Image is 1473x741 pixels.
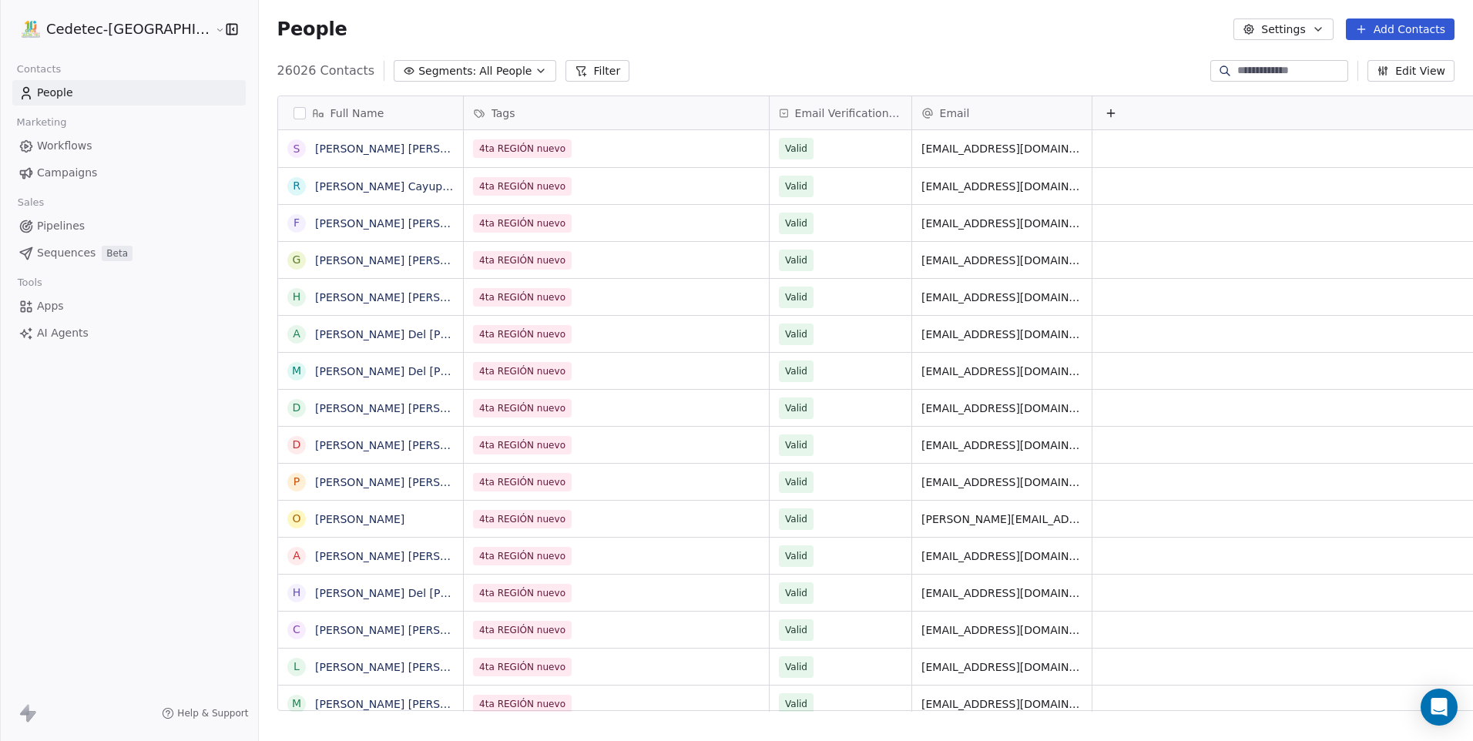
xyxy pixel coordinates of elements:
span: 4ta REGIÓN nuevo [473,510,572,528]
span: Email Verification Status [795,106,902,121]
div: A [293,548,300,564]
span: [EMAIL_ADDRESS][DOMAIN_NAME] [921,548,1082,564]
span: Valid [785,401,807,416]
span: Help & Support [177,707,248,719]
span: Tags [492,106,515,121]
span: [EMAIL_ADDRESS][DOMAIN_NAME] [921,474,1082,490]
div: M [292,696,301,712]
div: grid [278,130,464,712]
span: Valid [785,290,807,305]
span: [EMAIL_ADDRESS][DOMAIN_NAME] [921,216,1082,231]
div: A [293,326,300,342]
button: Filter [565,60,629,82]
a: SequencesBeta [12,240,246,266]
span: Valid [785,474,807,490]
span: [EMAIL_ADDRESS][DOMAIN_NAME] [921,253,1082,268]
span: 26026 Contacts [277,62,375,80]
a: [PERSON_NAME] [PERSON_NAME] [315,439,498,451]
span: Valid [785,179,807,194]
span: Sequences [37,245,96,261]
a: [PERSON_NAME] [PERSON_NAME] Curilem Calfuman [315,698,599,710]
span: Valid [785,327,807,342]
span: All People [479,63,532,79]
span: Valid [785,696,807,712]
span: Valid [785,548,807,564]
span: 4ta REGIÓN nuevo [473,547,572,565]
span: [EMAIL_ADDRESS][DOMAIN_NAME] [921,364,1082,379]
a: People [12,80,246,106]
a: Apps [12,293,246,319]
div: Open Intercom Messenger [1421,689,1458,726]
span: 4ta REGIÓN nuevo [473,436,572,454]
a: [PERSON_NAME] [PERSON_NAME] [315,624,498,636]
span: 4ta REGIÓN nuevo [473,288,572,307]
span: Valid [785,585,807,601]
span: 4ta REGIÓN nuevo [473,658,572,676]
span: Valid [785,364,807,379]
span: 4ta REGIÓN nuevo [473,325,572,344]
span: [EMAIL_ADDRESS][DOMAIN_NAME] [921,696,1082,712]
div: Email [912,96,1092,129]
span: Beta [102,246,133,261]
span: Marketing [10,111,73,134]
a: [PERSON_NAME] [PERSON_NAME] [315,291,498,303]
a: Help & Support [162,707,248,719]
div: S [293,141,300,157]
span: Sales [11,191,51,214]
span: Valid [785,438,807,453]
span: Contacts [10,58,68,81]
a: [PERSON_NAME] [315,513,404,525]
span: AI Agents [37,325,89,341]
span: 4ta REGIÓN nuevo [473,695,572,713]
a: Campaigns [12,160,246,186]
span: Tools [11,271,49,294]
span: [EMAIL_ADDRESS][DOMAIN_NAME] [921,179,1082,194]
span: 4ta REGIÓN nuevo [473,399,572,417]
span: [EMAIL_ADDRESS][DOMAIN_NAME] [921,401,1082,416]
div: Tags [464,96,769,129]
a: AI Agents [12,320,246,346]
button: Add Contacts [1346,18,1455,40]
div: O [292,511,300,527]
span: People [37,85,73,101]
span: [EMAIL_ADDRESS][DOMAIN_NAME] [921,659,1082,675]
button: Settings [1233,18,1333,40]
span: [EMAIL_ADDRESS][DOMAIN_NAME] [921,327,1082,342]
div: C [293,622,300,638]
a: [PERSON_NAME] Cayupán [PERSON_NAME] [315,180,549,193]
a: Workflows [12,133,246,159]
a: [PERSON_NAME] [PERSON_NAME] [315,661,498,673]
span: Valid [785,622,807,638]
span: 4ta REGIÓN nuevo [473,214,572,233]
a: [PERSON_NAME] [PERSON_NAME] [315,476,498,488]
span: Valid [785,659,807,675]
div: L [294,659,300,675]
button: Edit View [1367,60,1455,82]
span: Email [940,106,970,121]
span: 4ta REGIÓN nuevo [473,251,572,270]
span: Workflows [37,138,92,154]
span: 4ta REGIÓN nuevo [473,584,572,602]
span: Campaigns [37,165,97,181]
div: M [292,363,301,379]
span: 4ta REGIÓN nuevo [473,621,572,639]
span: Apps [37,298,64,314]
span: [EMAIL_ADDRESS][DOMAIN_NAME] [921,290,1082,305]
a: [PERSON_NAME] Del [PERSON_NAME] [315,587,519,599]
div: R [293,178,300,194]
span: Cedetec-[GEOGRAPHIC_DATA] [46,19,211,39]
div: Email Verification Status [770,96,911,129]
span: Valid [785,216,807,231]
div: D [292,437,300,453]
div: H [292,289,300,305]
button: Cedetec-[GEOGRAPHIC_DATA] [18,16,204,42]
a: [PERSON_NAME] [PERSON_NAME] Ricouz [315,402,537,414]
a: Pipelines [12,213,246,239]
span: Valid [785,141,807,156]
span: Valid [785,253,807,268]
span: Segments: [418,63,476,79]
img: IMAGEN%2010%20A%C3%83%C2%91OS.png [22,20,40,39]
span: [EMAIL_ADDRESS][DOMAIN_NAME] [921,585,1082,601]
span: 4ta REGIÓN nuevo [473,473,572,491]
span: Full Name [331,106,384,121]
